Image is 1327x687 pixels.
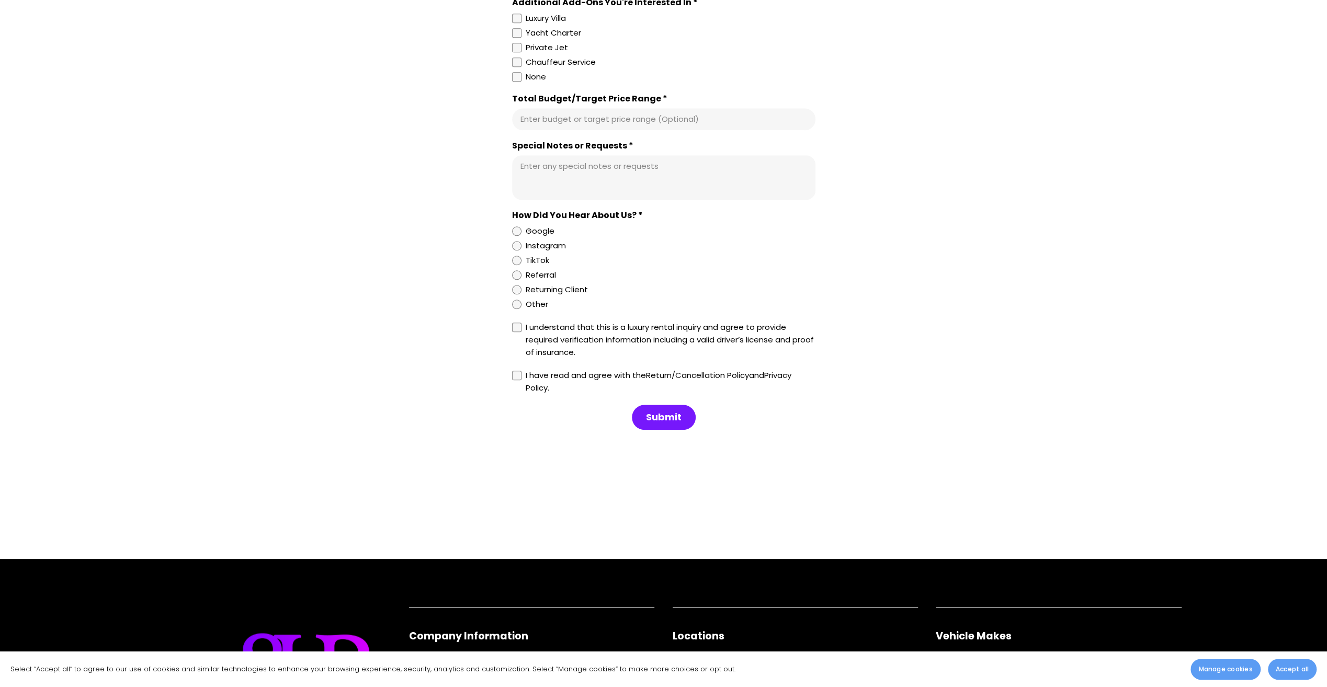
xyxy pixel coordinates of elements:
[526,41,568,54] div: Private Jet
[936,629,1012,643] strong: Vehicle Makes
[520,114,807,124] input: Total Budget/Target Price Range *
[526,239,566,252] div: Instagram
[1276,665,1309,674] span: Accept all
[526,298,548,311] div: Other
[1268,659,1317,680] button: Accept all
[526,369,815,394] div: I have read and agree with the and .
[646,411,682,423] span: Submit
[673,629,724,643] strong: Locations
[632,405,696,430] button: Submit
[1190,659,1260,680] button: Manage cookies
[526,254,549,267] div: TikTok
[526,27,581,39] div: Yacht Charter
[646,370,749,381] a: Return/Cancellation Policy
[526,269,556,281] div: Referral
[526,225,554,237] div: Google
[512,210,815,221] div: How Did You Hear About Us? *
[10,663,735,675] p: Select “Accept all” to agree to our use of cookies and similar technologies to enhance your brows...
[409,629,528,643] strong: Company Information
[526,71,546,83] div: None
[526,56,596,68] div: Chauffeur Service
[526,283,588,296] div: Returning Client
[526,321,815,359] div: I understand that this is a luxury rental inquiry and agree to provide required verification info...
[512,94,815,104] label: Total Budget/Target Price Range *
[512,141,815,151] label: Special Notes or Requests *
[526,12,566,25] div: Luxury Villa
[1198,665,1252,674] span: Manage cookies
